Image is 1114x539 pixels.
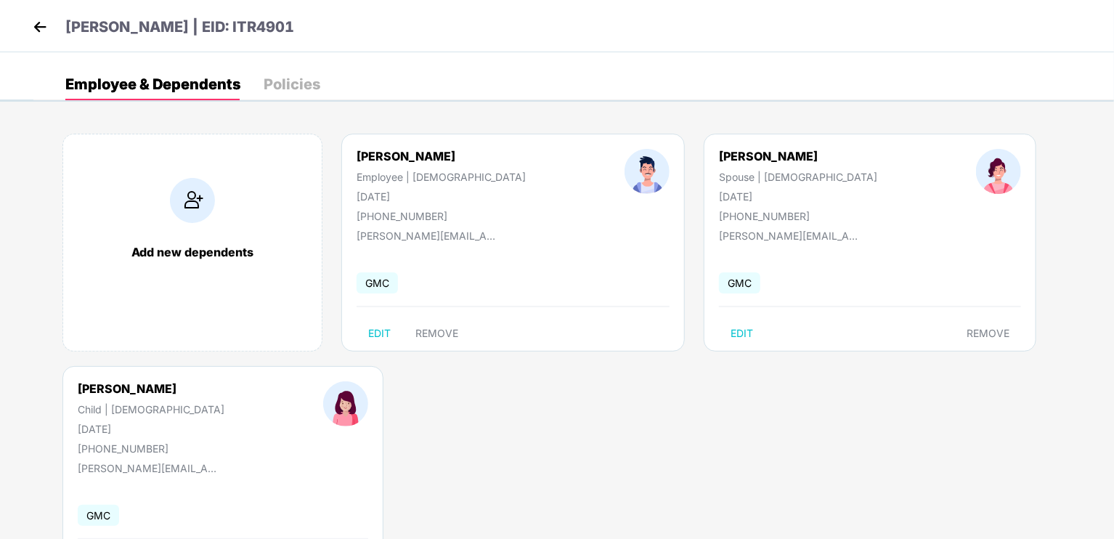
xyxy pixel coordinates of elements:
[170,178,215,223] img: addIcon
[404,322,470,345] button: REMOVE
[78,403,224,416] div: Child | [DEMOGRAPHIC_DATA]
[78,462,223,474] div: [PERSON_NAME][EMAIL_ADDRESS][DOMAIN_NAME]
[719,171,877,183] div: Spouse | [DEMOGRAPHIC_DATA]
[719,210,877,222] div: [PHONE_NUMBER]
[625,149,670,194] img: profileImage
[357,272,398,293] span: GMC
[719,322,765,345] button: EDIT
[357,210,526,222] div: [PHONE_NUMBER]
[65,77,240,92] div: Employee & Dependents
[967,328,1009,339] span: REMOVE
[357,230,502,242] div: [PERSON_NAME][EMAIL_ADDRESS][DOMAIN_NAME]
[78,442,224,455] div: [PHONE_NUMBER]
[78,423,224,435] div: [DATE]
[719,272,760,293] span: GMC
[955,322,1021,345] button: REMOVE
[357,149,526,163] div: [PERSON_NAME]
[65,16,294,38] p: [PERSON_NAME] | EID: ITR4901
[78,505,119,526] span: GMC
[719,230,864,242] div: [PERSON_NAME][EMAIL_ADDRESS][DOMAIN_NAME]
[719,149,877,163] div: [PERSON_NAME]
[78,245,307,259] div: Add new dependents
[368,328,391,339] span: EDIT
[78,381,224,396] div: [PERSON_NAME]
[719,190,877,203] div: [DATE]
[264,77,320,92] div: Policies
[976,149,1021,194] img: profileImage
[415,328,458,339] span: REMOVE
[357,171,526,183] div: Employee | [DEMOGRAPHIC_DATA]
[357,190,526,203] div: [DATE]
[29,16,51,38] img: back
[323,381,368,426] img: profileImage
[357,322,402,345] button: EDIT
[731,328,753,339] span: EDIT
